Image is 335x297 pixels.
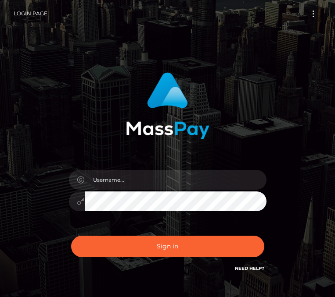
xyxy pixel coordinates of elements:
[126,72,209,139] img: MassPay Login
[14,4,47,23] a: Login Page
[85,170,267,190] input: Username...
[235,265,264,271] a: Need Help?
[305,8,321,20] button: Toggle navigation
[71,236,264,257] button: Sign in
